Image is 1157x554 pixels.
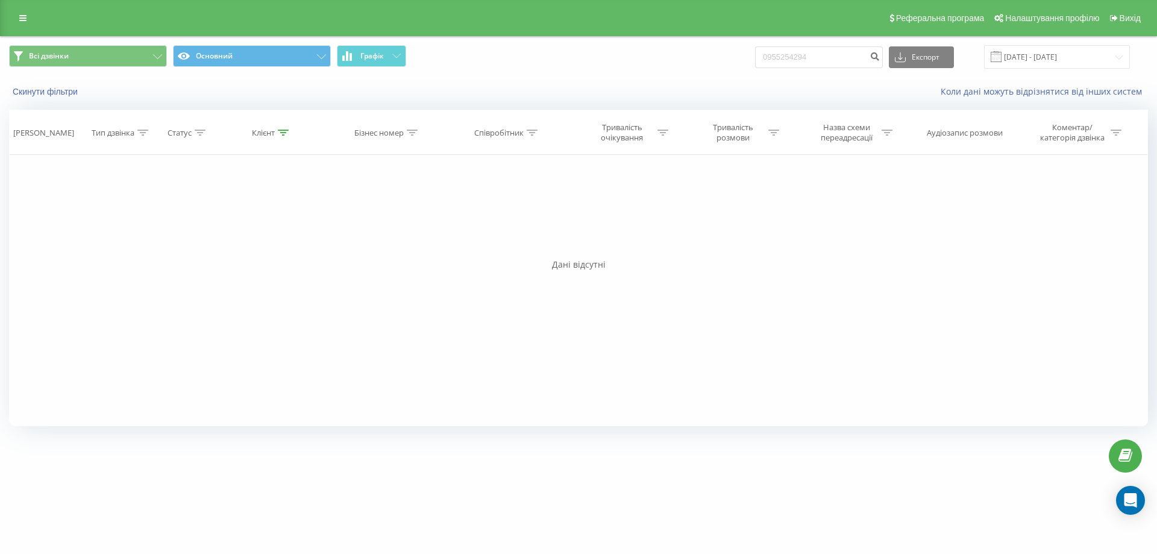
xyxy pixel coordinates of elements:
div: Тривалість очікування [590,122,654,143]
div: Тривалість розмови [701,122,765,143]
a: Коли дані можуть відрізнятися вiд інших систем [941,86,1148,97]
button: Графік [337,45,406,67]
div: [PERSON_NAME] [13,128,74,138]
button: Скинути фільтри [9,86,84,97]
div: Дані відсутні [9,259,1148,271]
span: Графік [360,52,384,60]
div: Аудіозапис розмови [927,128,1003,138]
span: Всі дзвінки [29,51,69,61]
span: Вихід [1120,13,1141,23]
div: Бізнес номер [354,128,404,138]
button: Експорт [889,46,954,68]
div: Open Intercom Messenger [1116,486,1145,515]
input: Пошук за номером [755,46,883,68]
div: Тип дзвінка [92,128,134,138]
div: Назва схеми переадресації [814,122,879,143]
div: Клієнт [252,128,275,138]
div: Статус [168,128,192,138]
button: Основний [173,45,331,67]
div: Співробітник [474,128,524,138]
span: Реферальна програма [896,13,985,23]
span: Налаштування профілю [1005,13,1099,23]
button: Всі дзвінки [9,45,167,67]
div: Коментар/категорія дзвінка [1037,122,1108,143]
